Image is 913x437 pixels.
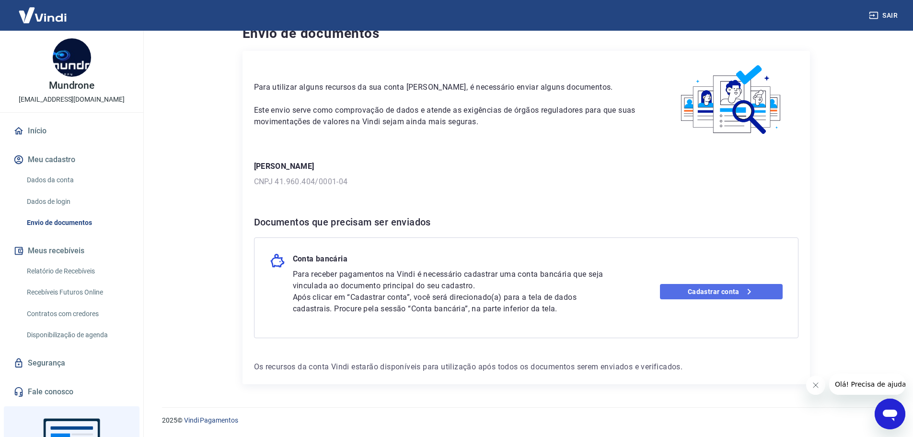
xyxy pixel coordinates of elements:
button: Meu cadastro [12,149,132,170]
a: Fale conosco [12,381,132,402]
a: Dados da conta [23,170,132,190]
span: Olá! Precisa de ajuda? [6,7,81,14]
p: CNPJ 41.960.404/0001-04 [254,176,798,188]
img: ecf584f1-9611-4d4b-897d-8b0430cdaafb.jpeg [53,38,91,77]
a: Relatório de Recebíveis [23,261,132,281]
p: 2025 © [162,415,890,425]
a: Recebíveis Futuros Online [23,283,132,302]
p: Para receber pagamentos na Vindi é necessário cadastrar uma conta bancária que seja vinculada ao ... [293,269,611,292]
p: Para utilizar alguns recursos da sua conta [PERSON_NAME], é necessário enviar alguns documentos. [254,82,642,93]
img: waiting_documents.41d9841a9773e5fdf392cede4d13b617.svg [665,62,798,138]
a: Vindi Pagamentos [184,416,238,424]
h4: Envio de documentos [243,24,810,43]
a: Envio de documentos [23,213,132,233]
p: Conta bancária [293,253,348,269]
a: Contratos com credores [23,304,132,324]
p: Mundrone [49,81,95,91]
a: Dados de login [23,192,132,212]
a: Segurança [12,353,132,374]
button: Meus recebíveis [12,240,132,261]
p: Este envio serve como comprovação de dados e atende as exigências de órgãos reguladores para que ... [254,105,642,128]
img: Vindi [12,0,74,30]
p: [PERSON_NAME] [254,161,798,172]
iframe: Mensagem da empresa [829,374,905,395]
p: Após clicar em “Cadastrar conta”, você será direcionado(a) para a tela de dados cadastrais. Procu... [293,292,611,315]
p: Os recursos da conta Vindi estarão disponíveis para utilização após todos os documentos serem env... [254,361,798,373]
iframe: Fechar mensagem [806,376,825,395]
a: Cadastrar conta [660,284,783,299]
p: [EMAIL_ADDRESS][DOMAIN_NAME] [19,94,125,105]
h6: Documentos que precisam ser enviados [254,214,798,230]
a: Início [12,120,132,142]
img: money_pork.0c50a358b6dafb15dddc3eea48f23780.svg [270,253,285,269]
a: Disponibilização de agenda [23,325,132,345]
button: Sair [867,7,901,24]
iframe: Botão para abrir a janela de mensagens [875,399,905,429]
